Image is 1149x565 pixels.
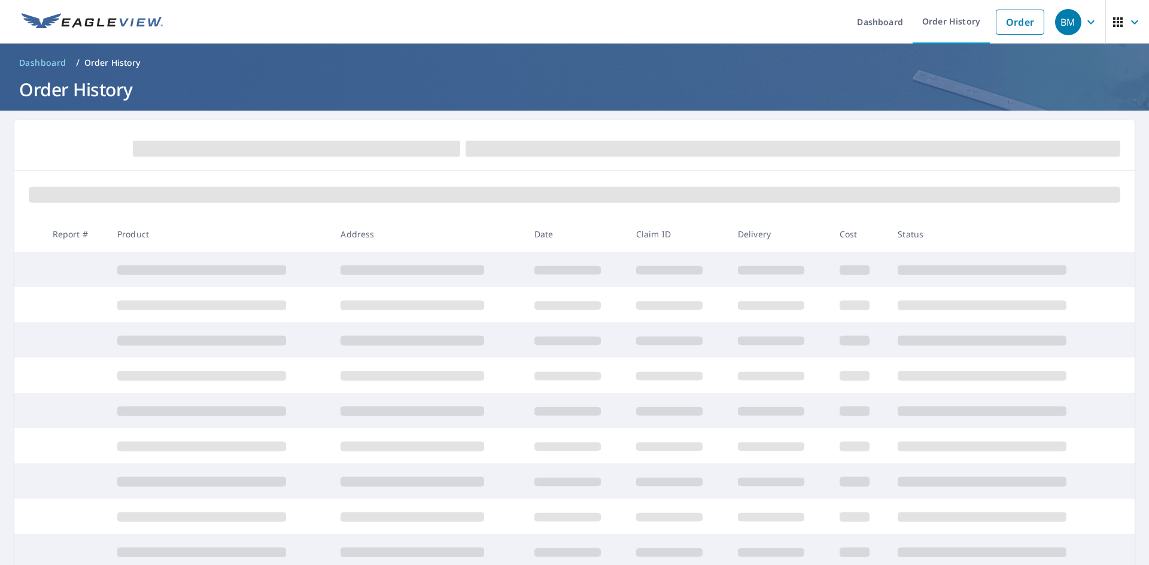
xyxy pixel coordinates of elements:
th: Cost [830,216,889,252]
a: Order [996,10,1044,35]
th: Date [525,216,627,252]
span: Dashboard [19,57,66,69]
h1: Order History [14,77,1135,102]
th: Delivery [728,216,830,252]
th: Address [331,216,524,252]
div: BM [1055,9,1081,35]
nav: breadcrumb [14,53,1135,72]
img: EV Logo [22,13,163,31]
th: Report # [43,216,108,252]
li: / [76,56,80,70]
th: Status [888,216,1112,252]
a: Dashboard [14,53,71,72]
p: Order History [84,57,141,69]
th: Product [108,216,331,252]
th: Claim ID [627,216,728,252]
